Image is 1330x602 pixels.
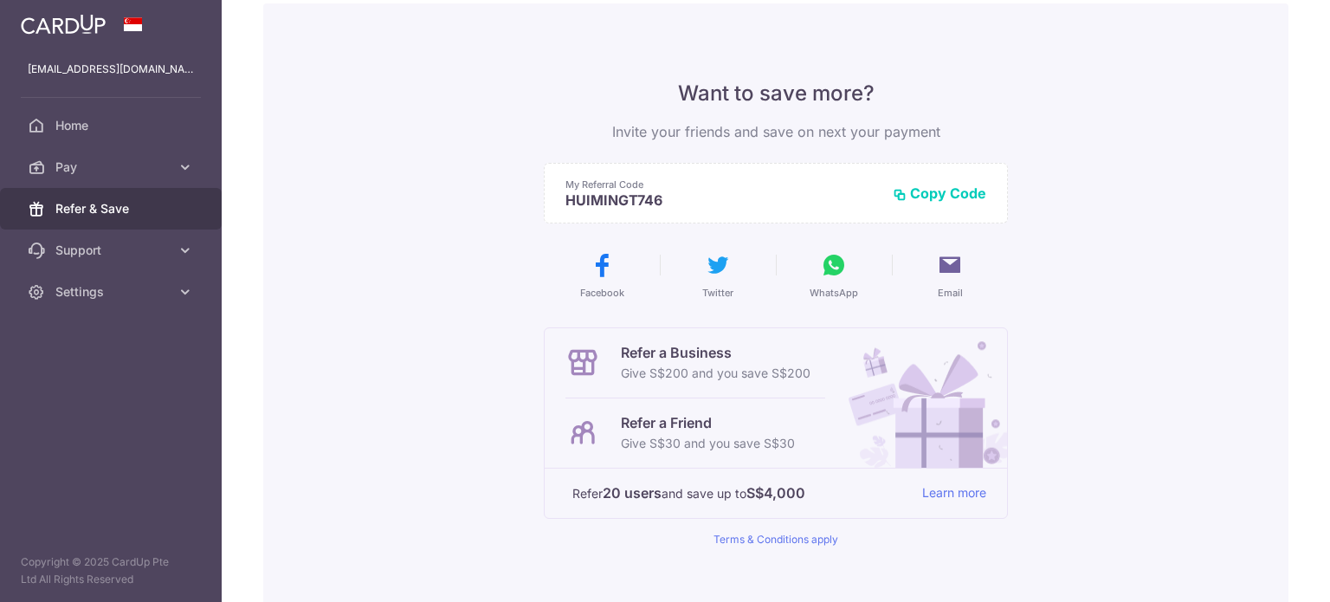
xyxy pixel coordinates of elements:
span: Refer & Save [55,200,170,217]
strong: S$4,000 [746,482,805,503]
button: Email [899,251,1001,300]
span: Facebook [580,286,624,300]
p: Invite your friends and save on next your payment [544,121,1008,142]
a: Learn more [922,482,986,504]
span: WhatsApp [810,286,858,300]
p: Give S$200 and you save S$200 [621,363,810,384]
span: Pay [55,159,170,176]
p: Refer a Business [621,342,810,363]
button: Twitter [667,251,769,300]
span: Twitter [702,286,733,300]
button: Copy Code [893,184,986,202]
span: Support [55,242,170,259]
a: Terms & Conditions apply [713,533,838,546]
p: My Referral Code [565,178,879,191]
span: Email [938,286,963,300]
p: Refer a Friend [621,412,795,433]
p: HUIMINGT746 [565,191,879,209]
button: Facebook [551,251,653,300]
p: Give S$30 and you save S$30 [621,433,795,454]
p: [EMAIL_ADDRESS][DOMAIN_NAME] [28,61,194,78]
img: CardUp [21,14,106,35]
strong: 20 users [603,482,662,503]
p: Want to save more? [544,80,1008,107]
button: WhatsApp [783,251,885,300]
span: Settings [55,283,170,301]
span: Home [55,117,170,134]
p: Refer and save up to [572,482,908,504]
img: Refer [832,328,1007,468]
